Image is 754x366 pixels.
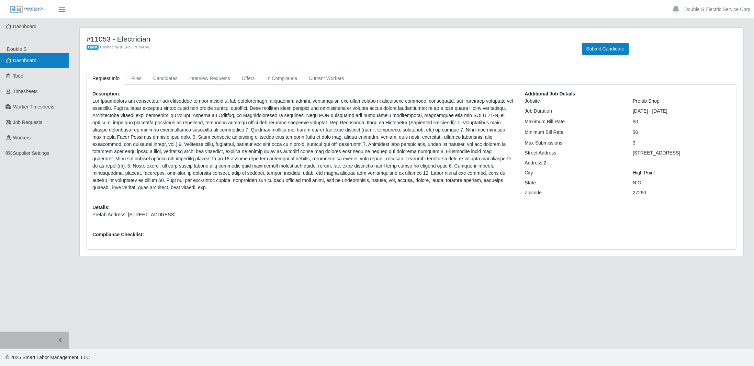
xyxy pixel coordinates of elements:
[10,6,44,13] img: SLM Logo
[520,179,628,186] div: State
[13,104,54,110] span: Worker Timesheets
[87,45,99,50] span: Open
[92,211,515,218] p: Prefab Address: [STREET_ADDRESS]
[100,45,151,49] span: Created by [PERSON_NAME]
[520,169,628,176] div: City
[92,98,515,191] p: Lor Ipsumdolors am consectetur adi elitseddoe tempor incidid ut lab etdoloremagn, aliquaenim, adm...
[13,135,31,140] span: Workers
[183,72,236,85] a: Interview Requests
[520,189,628,196] div: Zipcode
[92,91,121,96] b: Description:
[520,107,628,115] div: Job Duration
[13,58,37,63] span: Dashboard
[520,139,628,147] div: Max Submissions
[520,159,628,167] div: Address 2
[236,72,261,85] a: Offers
[5,355,90,360] span: © 2025 Smart Labor Management, LLC
[628,169,736,176] div: High Point
[13,73,23,79] span: Todo
[520,98,628,105] div: Jobsite
[92,205,110,210] b: Details:
[685,6,751,13] a: Double S Electric Service Corp
[303,72,350,85] a: Current Workers
[147,72,183,85] a: Candidates
[92,232,144,237] b: Compliance Checklist:
[520,118,628,125] div: Maximum Bill Rate
[628,189,736,196] div: 27260
[13,89,38,94] span: Timesheets
[7,46,27,52] span: Double S
[582,43,629,55] button: Submit Candidate
[125,72,147,85] a: Files
[261,72,303,85] a: In Compliance
[628,139,736,147] div: 3
[13,119,43,125] span: Job Requests
[628,98,736,105] div: Prefab Shop
[87,35,572,43] h4: #11053 - Electrician
[87,72,125,85] a: Request Info
[525,91,575,96] b: Additional Job Details
[628,118,736,125] div: $0
[628,129,736,136] div: $0
[520,149,628,157] div: Street Address
[628,149,736,157] div: [STREET_ADDRESS]
[520,129,628,136] div: Minimum Bill Rate
[13,150,49,156] span: Supplier Settings
[628,179,736,186] div: N.C.
[13,24,37,29] span: Dashboard
[628,107,736,115] div: [DATE] - [DATE]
